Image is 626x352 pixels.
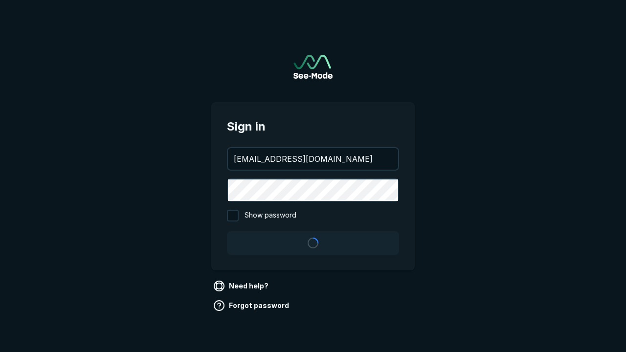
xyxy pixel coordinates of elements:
a: Forgot password [211,298,293,313]
input: your@email.com [228,148,398,170]
a: Go to sign in [293,55,333,79]
a: Need help? [211,278,272,294]
img: See-Mode Logo [293,55,333,79]
span: Show password [245,210,296,221]
span: Sign in [227,118,399,135]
